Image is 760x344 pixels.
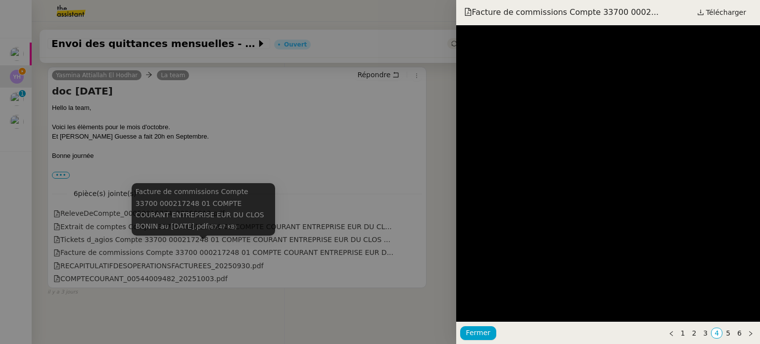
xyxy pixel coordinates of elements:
span: Facture de commissions Compte 33700 0002... [464,7,659,18]
a: Télécharger [691,5,752,19]
span: Télécharger [706,6,746,19]
a: 3 [700,328,711,338]
a: 5 [723,328,733,338]
li: 3 [700,328,711,339]
a: 4 [712,328,722,338]
li: 5 [722,328,734,339]
button: Page suivante [745,328,756,339]
button: Fermer [460,326,496,340]
span: Fermer [466,327,490,339]
a: 6 [734,328,745,338]
button: Page précédente [666,328,677,339]
li: 2 [688,328,700,339]
a: 1 [677,328,688,338]
a: 2 [689,328,699,338]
